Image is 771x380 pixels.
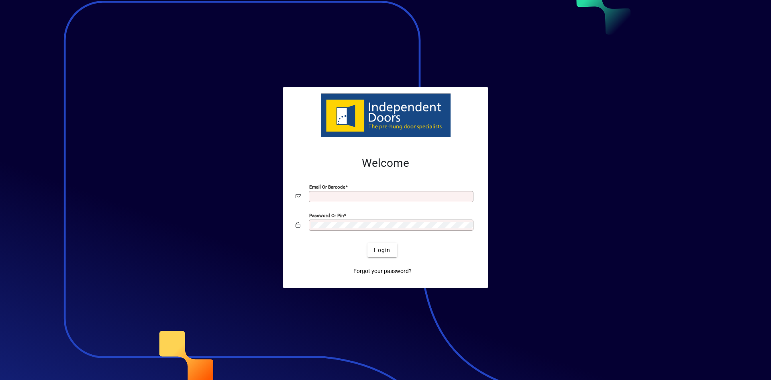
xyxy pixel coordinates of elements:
span: Forgot your password? [353,267,412,275]
mat-label: Password or Pin [309,213,344,218]
button: Login [367,243,397,257]
h2: Welcome [296,156,475,170]
span: Login [374,246,390,255]
a: Forgot your password? [350,264,415,278]
mat-label: Email or Barcode [309,184,345,190]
